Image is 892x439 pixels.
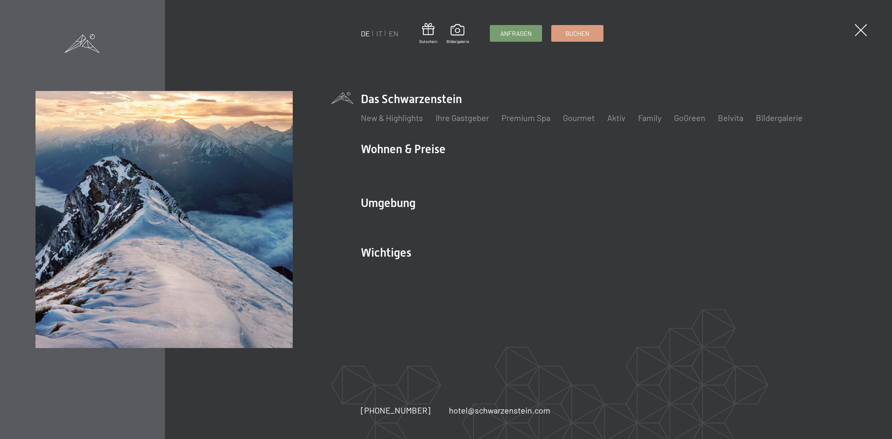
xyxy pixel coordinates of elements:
img: Wellnesshotel Südtirol SCHWARZENSTEIN - Wellnessurlaub in den Alpen [35,91,292,348]
span: Gutschein [419,38,437,44]
a: IT [376,29,383,38]
span: Anfragen [500,29,532,38]
span: Bildergalerie [446,38,469,44]
a: Belvita [718,113,743,123]
a: [PHONE_NUMBER] [361,404,431,416]
a: Buchen [552,25,603,41]
a: EN [389,29,398,38]
a: Ihre Gastgeber [436,113,489,123]
span: Buchen [565,29,589,38]
a: Anfragen [490,25,542,41]
span: [PHONE_NUMBER] [361,405,431,415]
a: hotel@schwarzenstein.com [449,404,550,416]
a: Aktiv [607,113,626,123]
a: Bildergalerie [756,113,803,123]
a: Gourmet [563,113,595,123]
a: DE [361,29,370,38]
a: Bildergalerie [446,24,469,44]
a: New & Highlights [361,113,423,123]
a: Premium Spa [502,113,550,123]
a: Family [638,113,661,123]
a: GoGreen [674,113,705,123]
a: Gutschein [419,23,437,44]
